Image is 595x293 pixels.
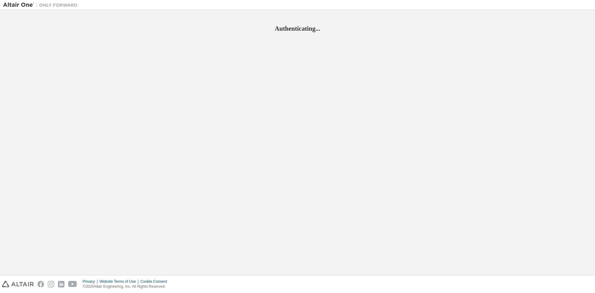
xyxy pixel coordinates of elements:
[99,279,140,284] div: Website Terms of Use
[48,281,54,287] img: instagram.svg
[83,279,99,284] div: Privacy
[3,2,81,8] img: Altair One
[3,24,592,33] h2: Authenticating...
[140,279,170,284] div: Cookie Consent
[68,281,77,287] img: youtube.svg
[83,284,171,289] p: © 2025 Altair Engineering, Inc. All Rights Reserved.
[2,281,34,287] img: altair_logo.svg
[37,281,44,287] img: facebook.svg
[58,281,64,287] img: linkedin.svg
